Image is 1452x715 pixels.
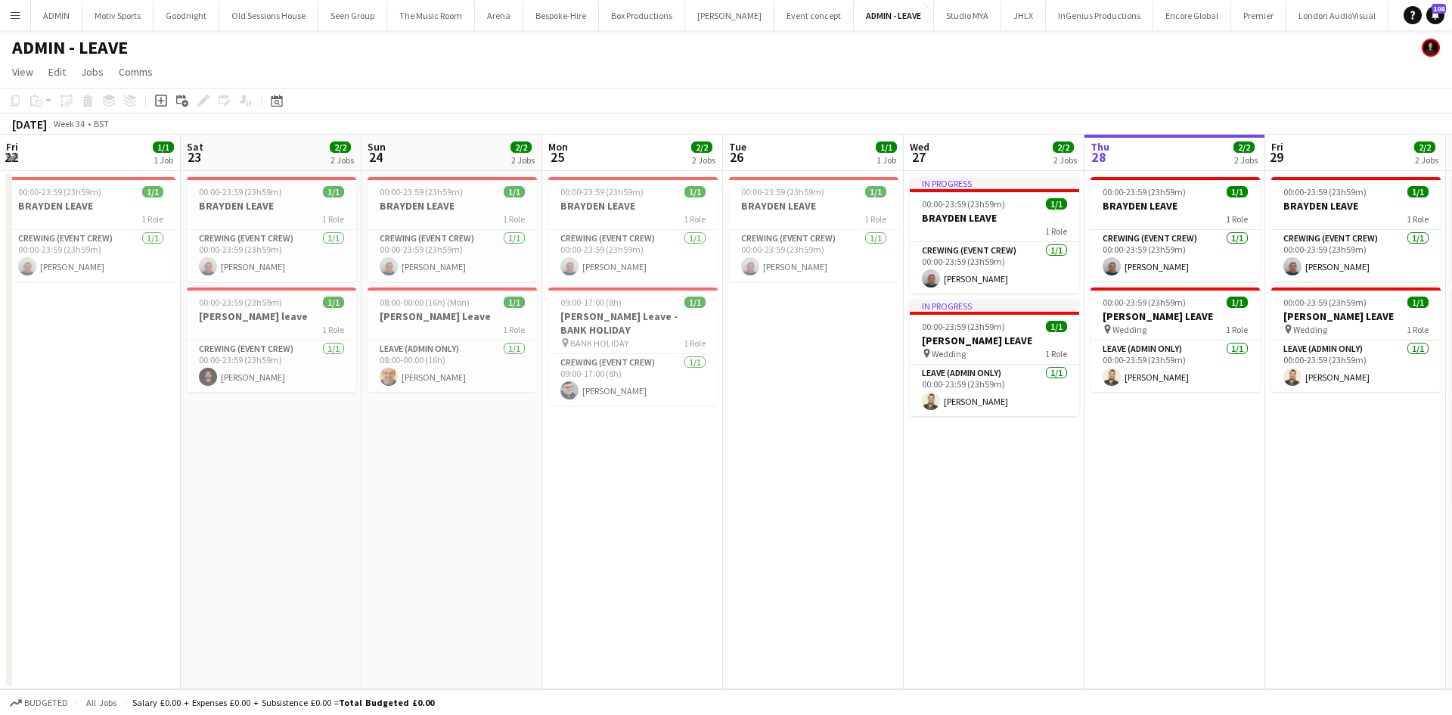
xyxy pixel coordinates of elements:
[1227,297,1248,308] span: 1/1
[322,324,344,335] span: 1 Role
[219,1,318,30] button: Old Sessions House
[1271,140,1283,154] span: Fri
[12,117,47,132] div: [DATE]
[141,213,163,225] span: 1 Role
[934,1,1001,30] button: Studio MYA
[1422,39,1440,57] app-user-avatar: Ash Grimmer
[570,337,628,349] span: BANK HOLIDAY
[50,118,88,129] span: Week 34
[330,141,351,153] span: 2/2
[910,211,1079,225] h3: BRAYDEN LEAVE
[910,177,1079,294] div: In progress00:00-23:59 (23h59m)1/1BRAYDEN LEAVE1 RoleCrewing (Event Crew)1/100:00-23:59 (23h59m)[...
[876,154,896,166] div: 1 Job
[24,698,68,708] span: Budgeted
[548,288,718,406] app-job-card: 09:00-17:00 (8h)1/1[PERSON_NAME] Leave - BANK HOLIDAY BANK HOLIDAY1 RoleCrewing (Event Crew)1/109...
[1091,309,1260,323] h3: [PERSON_NAME] LEAVE
[546,148,568,166] span: 25
[368,309,537,323] h3: [PERSON_NAME] Leave
[1271,177,1441,281] app-job-card: 00:00-23:59 (23h59m)1/1BRAYDEN LEAVE1 RoleCrewing (Event Crew)1/100:00-23:59 (23h59m)[PERSON_NAME]
[187,309,356,323] h3: [PERSON_NAME] leave
[729,177,898,281] app-job-card: 00:00-23:59 (23h59m)1/1BRAYDEN LEAVE1 RoleCrewing (Event Crew)1/100:00-23:59 (23h59m)[PERSON_NAME]
[330,154,354,166] div: 2 Jobs
[368,340,537,392] app-card-role: Leave (admin only)1/108:00-00:00 (16h)[PERSON_NAME]
[560,297,622,308] span: 09:00-17:00 (8h)
[1271,340,1441,392] app-card-role: Leave (admin only)1/100:00-23:59 (23h59m)[PERSON_NAME]
[548,177,718,281] app-job-card: 00:00-23:59 (23h59m)1/1BRAYDEN LEAVE1 RoleCrewing (Event Crew)1/100:00-23:59 (23h59m)[PERSON_NAME]
[368,230,537,281] app-card-role: Crewing (Event Crew)1/100:00-23:59 (23h59m)[PERSON_NAME]
[18,186,101,197] span: 00:00-23:59 (23h59m)
[910,177,1079,189] div: In progress
[132,697,434,708] div: Salary £0.00 + Expenses £0.00 + Subsistence £0.00 =
[910,300,1079,312] div: In progress
[75,62,110,82] a: Jobs
[910,140,929,154] span: Wed
[1091,177,1260,281] app-job-card: 00:00-23:59 (23h59m)1/1BRAYDEN LEAVE1 RoleCrewing (Event Crew)1/100:00-23:59 (23h59m)[PERSON_NAME]
[83,697,119,708] span: All jobs
[1045,348,1067,359] span: 1 Role
[12,65,33,79] span: View
[1426,6,1444,24] a: 108
[1226,324,1248,335] span: 1 Role
[119,65,153,79] span: Comms
[1293,324,1327,335] span: Wedding
[1286,1,1388,30] button: London AudioVisual
[1283,297,1367,308] span: 00:00-23:59 (23h59m)
[684,297,706,308] span: 1/1
[691,141,712,153] span: 2/2
[153,141,174,153] span: 1/1
[82,1,154,30] button: Motiv Sports
[1103,186,1186,197] span: 00:00-23:59 (23h59m)
[8,695,70,711] button: Budgeted
[12,36,128,59] h1: ADMIN - LEAVE
[368,199,537,213] h3: BRAYDEN LEAVE
[187,340,356,392] app-card-role: Crewing (Event Crew)1/100:00-23:59 (23h59m)[PERSON_NAME]
[865,186,886,197] span: 1/1
[910,300,1079,416] app-job-card: In progress00:00-23:59 (23h59m)1/1[PERSON_NAME] LEAVE Wedding1 RoleLeave (admin only)1/100:00-23:...
[922,321,1005,332] span: 00:00-23:59 (23h59m)
[1226,213,1248,225] span: 1 Role
[510,141,532,153] span: 2/2
[6,199,175,213] h3: BRAYDEN LEAVE
[907,148,929,166] span: 27
[42,62,72,82] a: Edit
[548,140,568,154] span: Mon
[187,230,356,281] app-card-role: Crewing (Event Crew)1/100:00-23:59 (23h59m)[PERSON_NAME]
[910,334,1079,347] h3: [PERSON_NAME] LEAVE
[48,65,66,79] span: Edit
[1091,340,1260,392] app-card-role: Leave (admin only)1/100:00-23:59 (23h59m)[PERSON_NAME]
[910,242,1079,294] app-card-role: Crewing (Event Crew)1/100:00-23:59 (23h59m)[PERSON_NAME]
[1046,198,1067,210] span: 1/1
[727,148,746,166] span: 26
[854,1,934,30] button: ADMIN - LEAVE
[81,65,104,79] span: Jobs
[6,230,175,281] app-card-role: Crewing (Event Crew)1/100:00-23:59 (23h59m)[PERSON_NAME]
[187,199,356,213] h3: BRAYDEN LEAVE
[922,198,1005,210] span: 00:00-23:59 (23h59m)
[31,1,82,30] button: ADMIN
[1112,324,1146,335] span: Wedding
[1091,230,1260,281] app-card-role: Crewing (Event Crew)1/100:00-23:59 (23h59m)[PERSON_NAME]
[113,62,159,82] a: Comms
[368,177,537,281] app-job-card: 00:00-23:59 (23h59m)1/1BRAYDEN LEAVE1 RoleCrewing (Event Crew)1/100:00-23:59 (23h59m)[PERSON_NAME]
[187,177,356,281] app-job-card: 00:00-23:59 (23h59m)1/1BRAYDEN LEAVE1 RoleCrewing (Event Crew)1/100:00-23:59 (23h59m)[PERSON_NAME]
[1407,213,1429,225] span: 1 Role
[1407,186,1429,197] span: 1/1
[741,186,824,197] span: 00:00-23:59 (23h59m)
[1001,1,1046,30] button: JHLX
[1234,154,1258,166] div: 2 Jobs
[1103,297,1186,308] span: 00:00-23:59 (23h59m)
[1271,288,1441,392] app-job-card: 00:00-23:59 (23h59m)1/1[PERSON_NAME] LEAVE Wedding1 RoleLeave (admin only)1/100:00-23:59 (23h59m)...
[503,213,525,225] span: 1 Role
[187,288,356,392] div: 00:00-23:59 (23h59m)1/1[PERSON_NAME] leave1 RoleCrewing (Event Crew)1/100:00-23:59 (23h59m)[PERSO...
[380,297,470,308] span: 08:00-00:00 (16h) (Mon)
[368,140,386,154] span: Sun
[1091,140,1109,154] span: Thu
[548,199,718,213] h3: BRAYDEN LEAVE
[475,1,523,30] button: Arena
[1231,1,1286,30] button: Premier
